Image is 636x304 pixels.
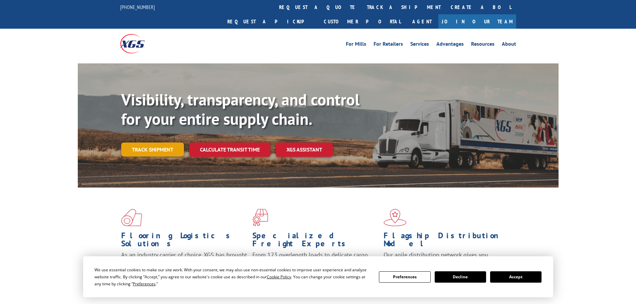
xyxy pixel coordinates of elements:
[438,14,516,29] a: Join Our Team
[384,209,407,226] img: xgs-icon-flagship-distribution-model-red
[471,41,494,49] a: Resources
[121,209,142,226] img: xgs-icon-total-supply-chain-intelligence-red
[83,256,553,297] div: Cookie Consent Prompt
[384,251,506,267] span: Our agile distribution network gives you nationwide inventory management on demand.
[121,142,184,157] a: Track shipment
[276,142,333,157] a: XGS ASSISTANT
[502,41,516,49] a: About
[121,251,247,275] span: As an industry carrier of choice, XGS has brought innovation and dedication to flooring logistics...
[346,41,366,49] a: For Mills
[222,14,319,29] a: Request a pickup
[252,232,379,251] h1: Specialized Freight Experts
[379,271,430,283] button: Preferences
[252,251,379,281] p: From 123 overlength loads to delicate cargo, our experienced staff knows the best way to move you...
[406,14,438,29] a: Agent
[121,89,360,129] b: Visibility, transparency, and control for your entire supply chain.
[121,232,247,251] h1: Flooring Logistics Solutions
[319,14,406,29] a: Customer Portal
[410,41,429,49] a: Services
[133,281,156,287] span: Preferences
[384,232,510,251] h1: Flagship Distribution Model
[436,41,464,49] a: Advantages
[252,209,268,226] img: xgs-icon-focused-on-flooring-red
[374,41,403,49] a: For Retailers
[490,271,542,283] button: Accept
[267,274,291,280] span: Cookie Policy
[435,271,486,283] button: Decline
[120,4,155,10] a: [PHONE_NUMBER]
[94,266,371,287] div: We use essential cookies to make our site work. With your consent, we may also use non-essential ...
[189,142,270,157] a: Calculate transit time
